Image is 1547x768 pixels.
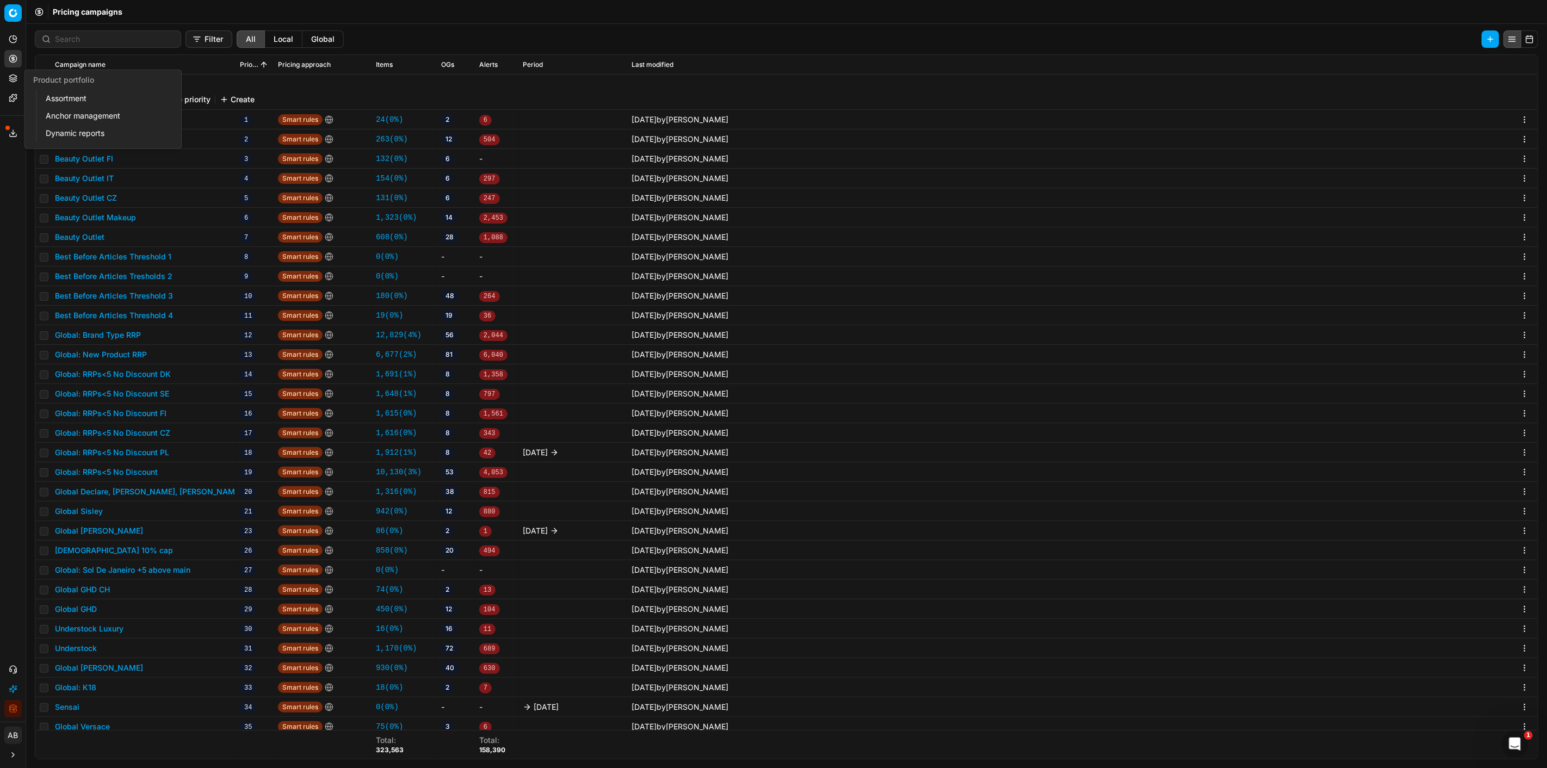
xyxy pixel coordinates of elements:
a: 1,912(1%) [376,447,417,458]
span: 72 [441,643,457,654]
button: all [237,30,265,48]
div: by [PERSON_NAME] [632,114,728,125]
span: 8 [441,408,454,419]
button: Understock [55,643,97,654]
div: by [PERSON_NAME] [632,349,728,360]
span: Smart rules [278,525,323,536]
span: [DATE] [632,408,657,418]
span: [DATE] [632,487,657,496]
a: 263(0%) [376,134,408,145]
div: by [PERSON_NAME] [632,702,728,713]
span: Smart rules [278,349,323,360]
a: Anchor management [41,108,168,123]
span: 6,040 [479,350,508,361]
input: Search [55,34,174,45]
button: Understock Luxury [55,623,123,634]
button: Global: Sol De Janeiro +5 above main [55,565,190,575]
span: 3 [240,154,252,165]
button: Best Before Articles Threshold 3 [55,290,173,301]
a: 86(0%) [376,525,403,536]
button: Global Versace [55,721,110,732]
a: 1,616(0%) [376,428,417,438]
span: 11 [240,311,256,321]
div: by [PERSON_NAME] [632,310,728,321]
button: Global: K18 [55,682,96,693]
span: 2 [441,682,454,693]
span: Smart rules [278,408,323,419]
span: 12 [240,330,256,341]
span: [DATE] [632,174,657,183]
span: [DATE] [632,311,657,320]
span: 19 [441,310,457,321]
td: - [475,560,518,580]
span: [DATE] [632,683,657,692]
button: Global: Brand Type RRP [55,330,141,340]
span: 81 [441,349,457,360]
a: 942(0%) [376,506,408,517]
span: Smart rules [278,271,323,282]
button: Global: RRPs<5 No Discount SE [55,388,169,399]
span: 6 [441,193,454,203]
span: Smart rules [278,643,323,654]
span: 7 [240,232,252,243]
span: 2 [441,114,454,125]
div: by [PERSON_NAME] [632,388,728,399]
div: by [PERSON_NAME] [632,525,728,536]
span: 1 [240,115,252,126]
span: [DATE] [632,448,657,457]
span: Smart rules [278,251,323,262]
div: by [PERSON_NAME] [632,545,728,556]
span: [DATE] [632,722,657,731]
span: 26 [240,546,256,556]
button: Global [PERSON_NAME] [55,662,143,673]
div: 323,563 [376,746,404,754]
span: Smart rules [278,467,323,478]
td: - [475,267,518,286]
div: by [PERSON_NAME] [632,447,728,458]
div: by [PERSON_NAME] [632,173,728,184]
span: [DATE] [632,585,657,594]
span: [DATE] [632,134,657,144]
span: 6 [479,722,492,733]
span: 27 [240,565,256,576]
span: [DATE] [632,330,657,339]
span: Smart rules [278,565,323,575]
span: 2 [240,134,252,145]
span: [DATE] [632,232,657,241]
span: 8 [441,369,454,380]
span: 48 [441,290,459,301]
span: Smart rules [278,662,323,673]
div: Total : [376,735,404,746]
a: 450(0%) [376,604,408,615]
button: Beauty Outlet [55,232,104,243]
button: Beauty Outlet FI [55,153,113,164]
span: Smart rules [278,584,323,595]
span: [DATE] [632,546,657,555]
div: by [PERSON_NAME] [632,584,728,595]
button: Global: RRPs<5 No Discount [55,467,158,478]
span: 16 [240,408,256,419]
span: Smart rules [278,388,323,399]
span: 38 [441,486,459,497]
span: 1,358 [479,369,508,380]
div: by [PERSON_NAME] [632,506,728,517]
a: 131(0%) [376,193,408,203]
span: [DATE] [523,447,548,458]
td: - [437,697,475,717]
span: [DATE] [632,350,657,359]
span: Period [523,60,543,69]
span: 12 [441,604,456,615]
span: Campaign name [55,60,106,69]
span: 13 [240,350,256,361]
span: Smart rules [278,447,323,458]
button: local [265,30,302,48]
span: Product portfolio [33,75,94,84]
span: 13 [479,585,496,596]
span: 3 [441,721,454,732]
span: Smart rules [278,290,323,301]
span: [DATE] [632,526,657,535]
span: 40 [441,662,459,673]
span: 9 [240,271,252,282]
span: 33 [240,683,256,693]
span: 28 [441,232,458,243]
